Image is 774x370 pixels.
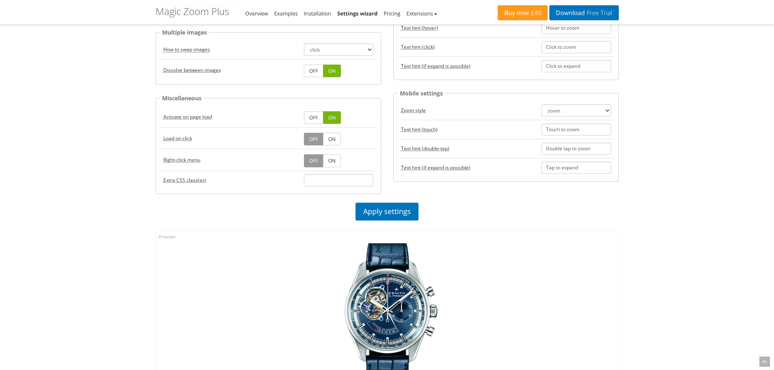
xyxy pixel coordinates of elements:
[498,5,548,20] a: Buy now£49
[304,10,331,17] a: Installation
[401,145,449,152] acronym: textClickZoomHint, default: Double tap to zoom
[401,107,426,114] acronym: zoomMode, default: zoom
[356,203,418,221] a: Apply settings
[401,63,470,69] acronym: textExpandHint, default: Click to expand
[304,111,323,124] a: OFF
[304,154,323,167] a: OFF
[585,10,612,16] span: Free Trial
[163,67,221,74] acronym: transitionEffect, default: true
[406,10,437,17] a: Extensions
[163,177,206,184] acronym: cssClass
[401,164,470,171] acronym: textExpandHint, default: Tap to expand
[163,46,210,53] acronym: selectorTrigger, default: click
[274,10,298,17] a: Examples
[401,43,435,50] acronym: textClickZoomHint, default: Click to zoom
[304,133,323,145] a: OFF
[337,10,377,17] a: Settings wizard
[163,113,212,120] acronym: autostart, default: true
[401,126,438,133] acronym: textHoverZoomHint, default: Touch to zoom
[160,28,209,37] legend: Multiple images
[323,111,341,124] a: ON
[549,5,618,20] a: DownloadFree Trial
[163,156,200,163] acronym: rightClick, default: false
[398,89,445,98] legend: Mobile settings
[163,135,192,142] acronym: lazyZoom, default: false
[304,65,323,77] a: OFF
[401,24,438,31] acronym: textHoverZoomHint, default: Hover to zoom
[529,10,542,16] span: £49
[323,65,341,77] a: ON
[323,154,341,167] a: ON
[384,10,400,17] a: Pricing
[156,6,229,17] h1: Magic Zoom Plus
[245,10,268,17] a: Overview
[160,93,204,103] legend: Miscellaneous
[323,133,341,145] a: ON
